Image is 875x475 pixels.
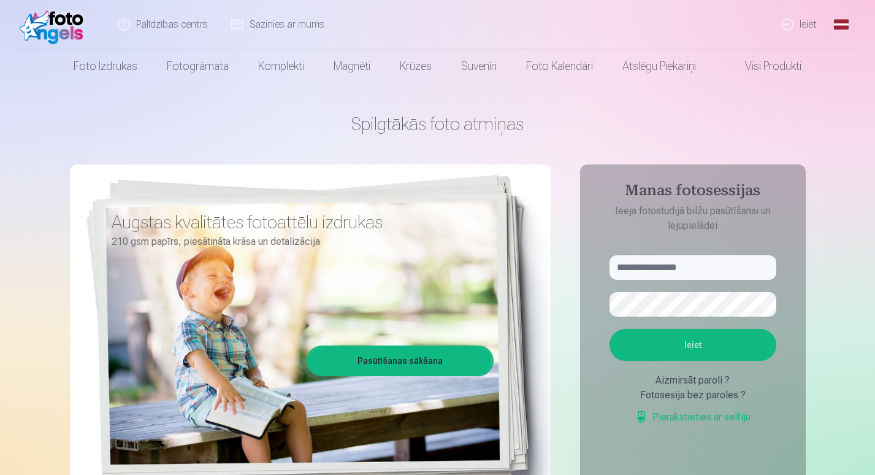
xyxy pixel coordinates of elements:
a: Pierakstieties ar selfiju [635,410,751,425]
a: Pasūtīšanas sākšana [308,347,492,374]
a: Atslēgu piekariņi [608,49,711,83]
a: Fotogrāmata [152,49,243,83]
a: Suvenīri [446,49,511,83]
p: 210 gsm papīrs, piesātināta krāsa un detalizācija [112,233,484,250]
a: Magnēti [319,49,385,83]
div: Aizmirsāt paroli ? [609,373,776,388]
div: Fotosesija bez paroles ? [609,388,776,403]
h3: Augstas kvalitātes fotoattēlu izdrukas [112,211,484,233]
h1: Spilgtākās foto atmiņas [70,113,806,135]
a: Komplekti [243,49,319,83]
img: /fa1 [20,5,90,44]
p: Ieeja fotostudijā bilžu pasūtīšanai un lejupielādei [597,204,789,233]
a: Visi produkti [711,49,816,83]
button: Ieiet [609,329,776,361]
a: Foto kalendāri [511,49,608,83]
h4: Manas fotosessijas [597,182,789,204]
a: Krūzes [385,49,446,83]
a: Foto izdrukas [59,49,152,83]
